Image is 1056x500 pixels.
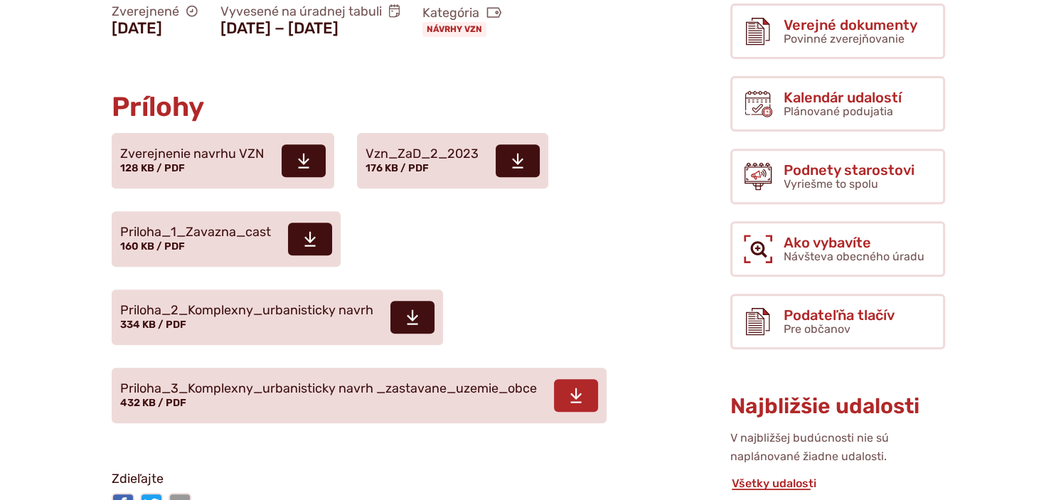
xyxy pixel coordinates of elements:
[112,133,334,188] a: Zverejnenie navrhu VZN 128 KB / PDF
[784,250,924,263] span: Návšteva obecného úradu
[730,294,945,349] a: Podateľňa tlačív Pre občanov
[784,105,893,118] span: Plánované podujatia
[730,149,945,204] a: Podnety starostovi Vyriešme to spolu
[112,92,617,122] h2: Prílohy
[422,5,502,21] span: Kategória
[784,235,924,250] span: Ako vybavíte
[120,147,265,161] span: Zverejnenie navrhu VZN
[120,304,373,318] span: Priloha_2_Komplexny_urbanisticky navrh
[784,177,878,191] span: Vyriešme to spolu
[112,19,198,38] figcaption: [DATE]
[112,289,443,345] a: Priloha_2_Komplexny_urbanisticky navrh 334 KB / PDF
[120,225,271,240] span: Priloha_1_Zavazna_cast
[730,429,945,467] p: V najbližšej budúcnosti nie sú naplánované žiadne udalosti.
[366,162,429,174] span: 176 KB / PDF
[120,397,186,409] span: 432 KB / PDF
[357,133,548,188] a: Vzn_ZaD_2_2023 176 KB / PDF
[366,147,479,161] span: Vzn_ZaD_2_2023
[112,368,607,423] a: Priloha_3_Komplexny_urbanisticky navrh _zastavane_uzemie_obce 432 KB / PDF
[784,307,895,323] span: Podateľňa tlačív
[220,19,400,38] figcaption: [DATE] − [DATE]
[730,76,945,132] a: Kalendár udalostí Plánované podujatia
[784,322,850,336] span: Pre občanov
[730,477,818,490] a: Všetky udalosti
[112,469,617,490] p: Zdieľajte
[112,211,341,267] a: Priloha_1_Zavazna_cast 160 KB / PDF
[120,319,186,331] span: 334 KB / PDF
[120,382,537,396] span: Priloha_3_Komplexny_urbanisticky navrh _zastavane_uzemie_obce
[784,32,905,46] span: Povinné zverejňovanie
[120,162,185,174] span: 128 KB / PDF
[220,4,400,20] span: Vyvesené na úradnej tabuli
[784,17,917,33] span: Verejné dokumenty
[112,4,198,20] span: Zverejnené
[784,90,902,105] span: Kalendár udalostí
[120,240,185,252] span: 160 KB / PDF
[730,395,945,418] h3: Najbližšie udalosti
[422,22,486,36] a: Návrhy VZN
[730,4,945,59] a: Verejné dokumenty Povinné zverejňovanie
[784,162,914,178] span: Podnety starostovi
[730,221,945,277] a: Ako vybavíte Návšteva obecného úradu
